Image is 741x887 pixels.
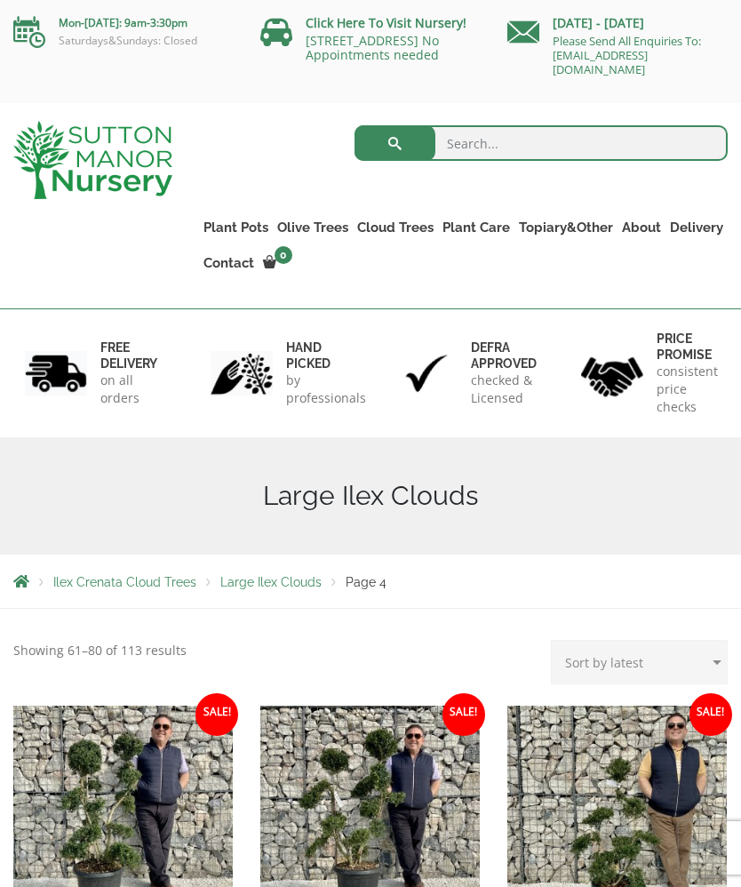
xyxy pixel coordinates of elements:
a: Olive Trees [273,215,353,240]
a: Contact [199,251,259,276]
p: Mon-[DATE]: 9am-3:30pm [13,12,234,34]
select: Shop order [551,640,728,684]
img: logo [13,121,172,199]
a: Plant Care [438,215,514,240]
input: Search... [355,125,729,161]
img: 4.jpg [581,346,643,400]
p: checked & Licensed [471,372,537,407]
p: on all orders [100,372,161,407]
img: 2.jpg [211,351,273,396]
h1: Large Ilex Clouds [13,480,728,512]
p: by professionals [286,372,366,407]
p: consistent price checks [657,363,718,416]
a: [STREET_ADDRESS] No Appointments needed [306,32,439,63]
span: Sale! [442,693,485,736]
a: Topiary&Other [514,215,617,240]
span: 0 [275,246,292,264]
a: Please Send All Enquiries To: [EMAIL_ADDRESS][DOMAIN_NAME] [553,33,701,77]
a: 0 [259,251,298,276]
h6: FREE DELIVERY [100,340,161,372]
span: Sale! [689,693,732,736]
h6: Defra approved [471,340,537,372]
a: Cloud Trees [353,215,438,240]
a: About [617,215,665,240]
p: Showing 61–80 of 113 results [13,640,187,661]
img: 1.jpg [25,351,87,396]
span: Sale! [195,693,238,736]
h6: Price promise [657,331,718,363]
h6: hand picked [286,340,366,372]
a: Plant Pots [199,215,273,240]
p: Saturdays&Sundays: Closed [13,34,234,48]
a: Large Ilex Clouds [220,575,322,589]
a: Ilex Crenata Cloud Trees [53,575,196,589]
a: Delivery [665,215,728,240]
span: Page 4 [346,575,386,589]
p: [DATE] - [DATE] [507,12,728,34]
a: Click Here To Visit Nursery! [306,14,466,31]
nav: Breadcrumbs [13,574,728,588]
img: 3.jpg [395,351,458,396]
